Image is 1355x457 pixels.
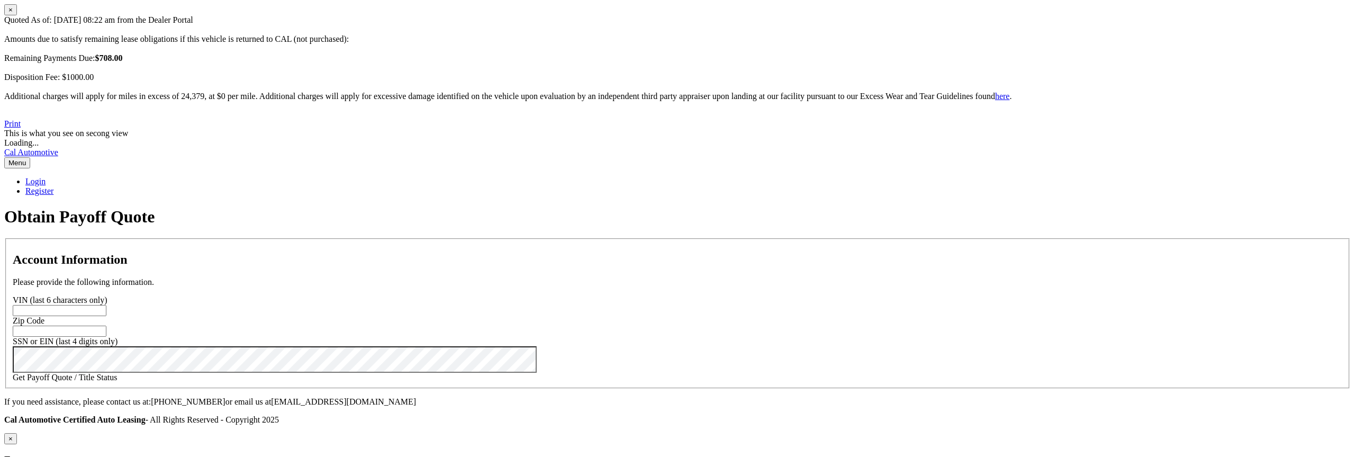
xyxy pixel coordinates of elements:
h2: Account Information [13,253,1342,267]
span: [EMAIL_ADDRESS][DOMAIN_NAME] [271,397,416,406]
label: Zip Code [13,316,44,325]
div: Loading... [4,138,1351,148]
div: Additional charges will apply for miles in excess of 24,379, at $0 per mile. Additional charges w... [4,92,1351,111]
button: × [4,4,17,15]
span: Menu [8,159,26,167]
div: Amounts due to satisfy remaining lease obligations if this vehicle is returned to CAL (not purcha... [4,34,1351,82]
strong: Cal Automotive Certified Auto Leasing [4,415,146,424]
a: Get Payoff Quote / Title Status [13,373,118,382]
label: VIN (last 6 characters only) [13,295,107,304]
span: Obtain Payoff Quote [4,207,155,226]
b: $708.00 [95,53,123,62]
button: × [4,433,17,444]
a: Register [25,186,53,195]
p: Please provide the following information. [13,277,1342,287]
button: Menu [4,157,30,168]
a: here [995,92,1010,101]
a: Cal Automotive [4,148,58,157]
a: Print [4,119,21,128]
p: - All Rights Reserved - Copyright 2025 [4,415,1351,425]
span: [PHONE_NUMBER] [151,397,225,406]
div: This is what you see on secong view [4,129,1351,138]
a: Login [25,177,46,186]
label: SSN or EIN (last 4 digits only) [13,337,118,346]
p: If you need assistance, please contact us at: or email us at [4,397,1351,407]
div: Quoted As of: [DATE] 08:22 am from the Dealer Portal [4,15,1351,92]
